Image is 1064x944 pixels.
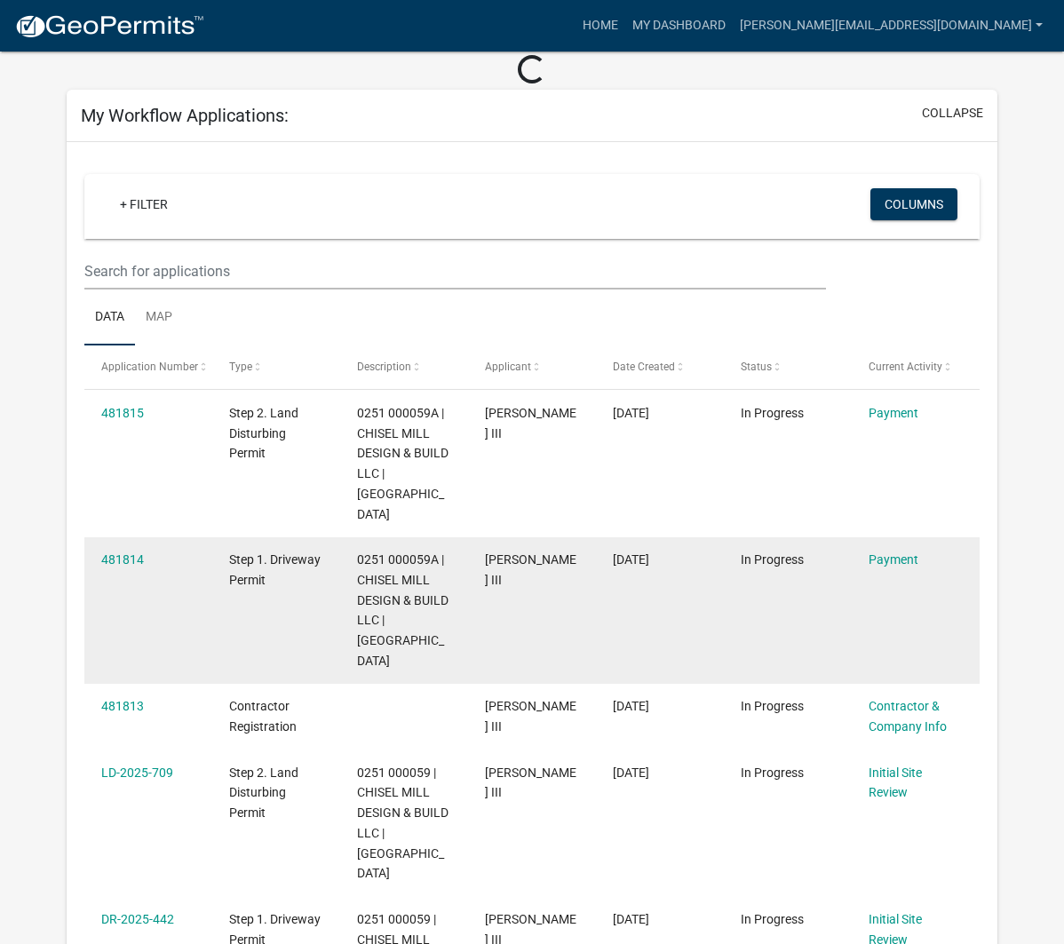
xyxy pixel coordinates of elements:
a: [PERSON_NAME][EMAIL_ADDRESS][DOMAIN_NAME] [733,9,1050,43]
a: 481815 [101,406,144,420]
span: In Progress [741,699,804,713]
span: John P Knight III [485,699,576,734]
datatable-header-cell: Description [340,345,468,388]
datatable-header-cell: Applicant [468,345,596,388]
a: DR-2025-442 [101,912,174,926]
span: John P Knight III [485,552,576,587]
span: 09/22/2025 [613,699,649,713]
span: 0251 000059A | CHISEL MILL DESIGN & BUILD LLC | S BOLEE RD [357,406,449,521]
button: Columns [870,188,957,220]
a: Initial Site Review [869,766,922,800]
span: Description [357,361,411,373]
a: Contractor & Company Info [869,699,947,734]
span: Date Created [613,361,675,373]
span: Step 2. Land Disturbing Permit [229,766,298,821]
datatable-header-cell: Status [724,345,852,388]
span: Type [229,361,252,373]
span: 09/22/2025 [613,406,649,420]
a: Map [135,290,183,346]
span: Current Activity [869,361,942,373]
span: Applicant [485,361,531,373]
a: 481814 [101,552,144,567]
span: 09/22/2025 [613,912,649,926]
span: Status [741,361,772,373]
span: In Progress [741,912,804,926]
span: 0251 000059 | CHISEL MILL DESIGN & BUILD LLC | S BOLEE RD [357,766,449,881]
span: In Progress [741,766,804,780]
input: Search for applications [84,253,826,290]
a: 481813 [101,699,144,713]
h5: My Workflow Applications: [81,105,289,126]
span: John P Knight III [485,766,576,800]
span: Contractor Registration [229,699,297,734]
a: My Dashboard [625,9,733,43]
span: John P Knight III [485,406,576,440]
span: Step 1. Driveway Permit [229,552,321,587]
a: Payment [869,552,918,567]
datatable-header-cell: Current Activity [852,345,980,388]
span: 09/22/2025 [613,766,649,780]
span: Step 2. Land Disturbing Permit [229,406,298,461]
datatable-header-cell: Application Number [84,345,212,388]
span: In Progress [741,552,804,567]
a: LD-2025-709 [101,766,173,780]
span: 09/22/2025 [613,552,649,567]
a: Data [84,290,135,346]
span: 0251 000059A | CHISEL MILL DESIGN & BUILD LLC | S BOLEE RD [357,552,449,668]
a: Home [576,9,625,43]
datatable-header-cell: Type [212,345,340,388]
a: + Filter [106,188,182,220]
button: collapse [922,104,983,123]
span: In Progress [741,406,804,420]
span: Application Number [101,361,198,373]
datatable-header-cell: Date Created [596,345,724,388]
a: Payment [869,406,918,420]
